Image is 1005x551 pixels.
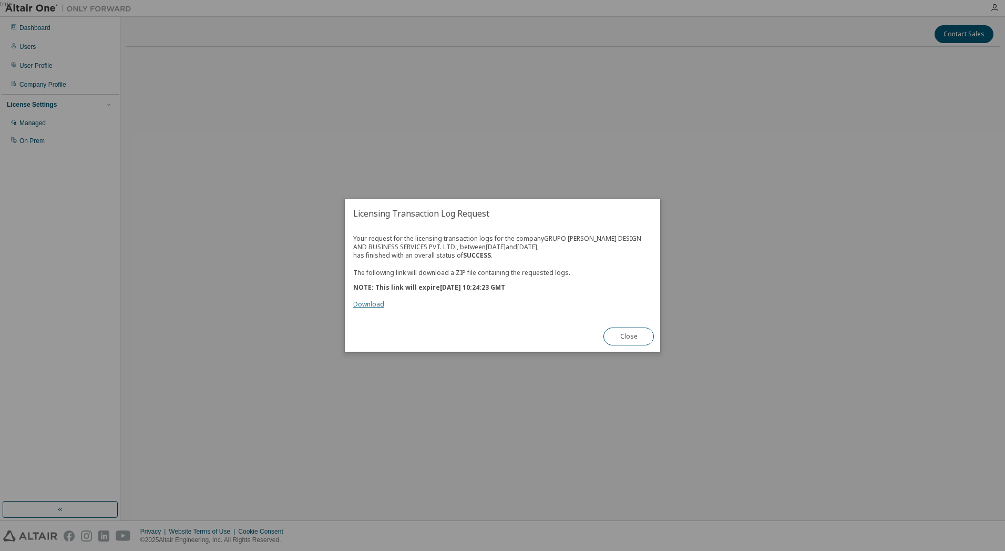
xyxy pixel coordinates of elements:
button: Close [603,328,654,346]
b: SUCCESS [463,251,491,260]
p: The following link will download a ZIP file containing the requested logs. [353,268,652,277]
a: Download [353,300,384,309]
h2: Licensing Transaction Log Request [345,199,660,228]
div: Your request for the licensing transaction logs for the company GRUPO [PERSON_NAME] DESIGN AND BU... [353,234,652,309]
b: NOTE: This link will expire [DATE] 10:24:23 GMT [353,283,505,292]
